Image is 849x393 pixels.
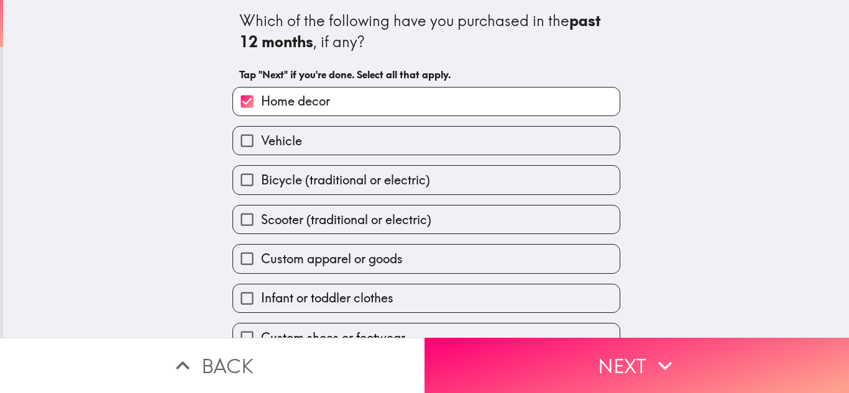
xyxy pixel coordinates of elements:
[261,132,302,150] span: Vehicle
[239,11,613,52] div: Which of the following have you purchased in the , if any?
[233,166,620,194] button: Bicycle (traditional or electric)
[424,338,849,393] button: Next
[239,11,604,51] b: past 12 months
[261,93,330,110] span: Home decor
[261,289,393,307] span: Infant or toddler clothes
[233,206,620,233] button: Scooter (traditional or electric)
[239,68,613,81] h6: Tap "Next" if you're done. Select all that apply.
[233,88,620,115] button: Home decor
[261,329,405,346] span: Custom shoes or footwear
[261,171,430,189] span: Bicycle (traditional or electric)
[233,284,620,312] button: Infant or toddler clothes
[233,323,620,351] button: Custom shoes or footwear
[261,250,403,268] span: Custom apparel or goods
[233,127,620,155] button: Vehicle
[233,245,620,273] button: Custom apparel or goods
[261,211,431,228] span: Scooter (traditional or electric)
